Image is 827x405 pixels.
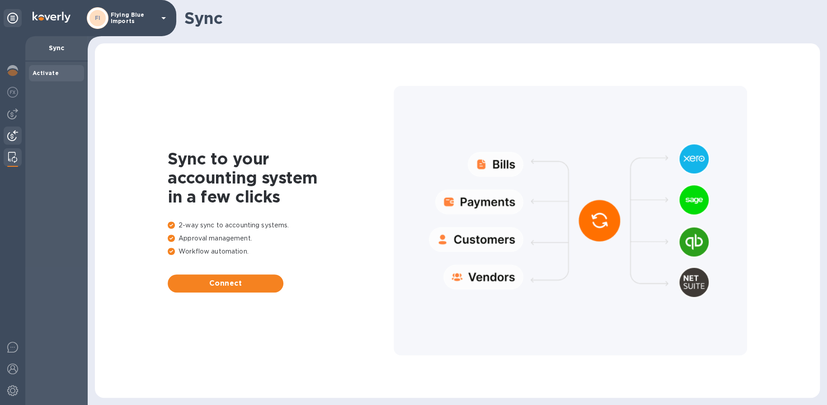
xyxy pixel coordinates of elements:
img: Logo [33,12,70,23]
div: Unpin categories [4,9,22,27]
b: FI [95,14,101,21]
p: Sync [33,43,80,52]
p: Workflow automation. [168,247,394,256]
button: Connect [168,274,283,292]
b: Activate [33,70,59,76]
p: 2-way sync to accounting systems. [168,221,394,230]
span: Connect [175,278,276,289]
h1: Sync to your accounting system in a few clicks [168,149,394,206]
p: Flying Blue Imports [111,12,156,24]
p: Approval management. [168,234,394,243]
img: Foreign exchange [7,87,18,98]
h1: Sync [184,9,813,28]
